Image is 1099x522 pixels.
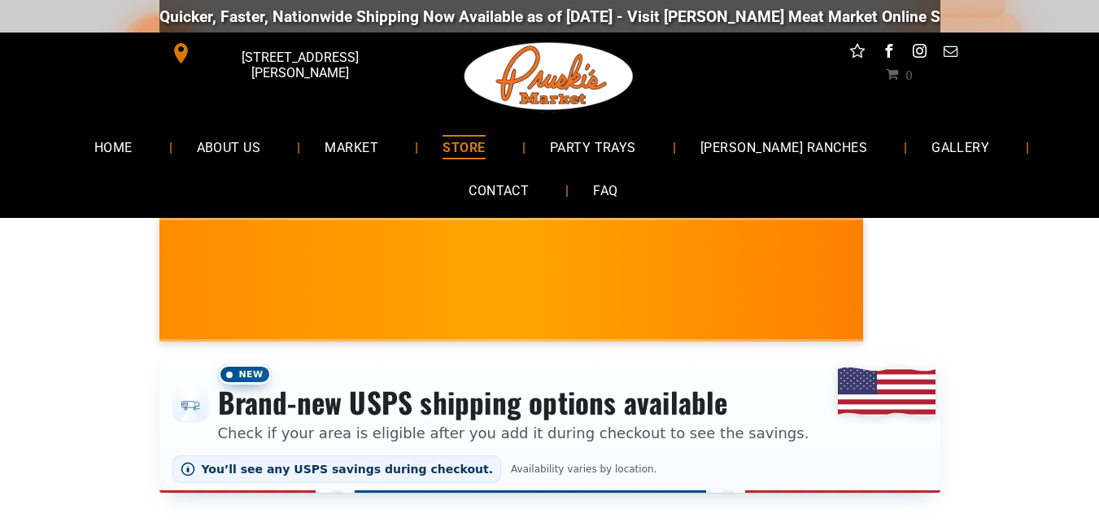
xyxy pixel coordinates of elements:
[569,169,642,212] a: FAQ
[526,125,661,168] a: PARTY TRAYS
[194,41,404,89] span: [STREET_ADDRESS][PERSON_NAME]
[418,125,509,168] a: STORE
[676,125,892,168] a: [PERSON_NAME] RANCHES
[218,422,809,444] p: Check if your area is eligible after you add it during checkout to see the savings.
[461,33,637,120] img: Pruski-s+Market+HQ+Logo2-1920w.png
[70,125,157,168] a: HOME
[905,67,912,80] span: 0
[909,41,930,66] a: instagram
[907,125,1014,168] a: GALLERY
[300,125,403,168] a: MARKET
[159,41,408,66] a: [STREET_ADDRESS][PERSON_NAME]
[172,125,286,168] a: ABOUT US
[218,364,272,385] span: New
[508,463,660,475] span: Availability varies by location.
[847,41,868,66] a: Social network
[878,41,899,66] a: facebook
[218,385,809,420] h3: Brand-new USPS shipping options available
[940,41,961,66] a: email
[202,463,494,476] span: You’ll see any USPS savings during checkout.
[159,355,940,493] div: Shipping options announcement
[444,169,553,212] a: CONTACT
